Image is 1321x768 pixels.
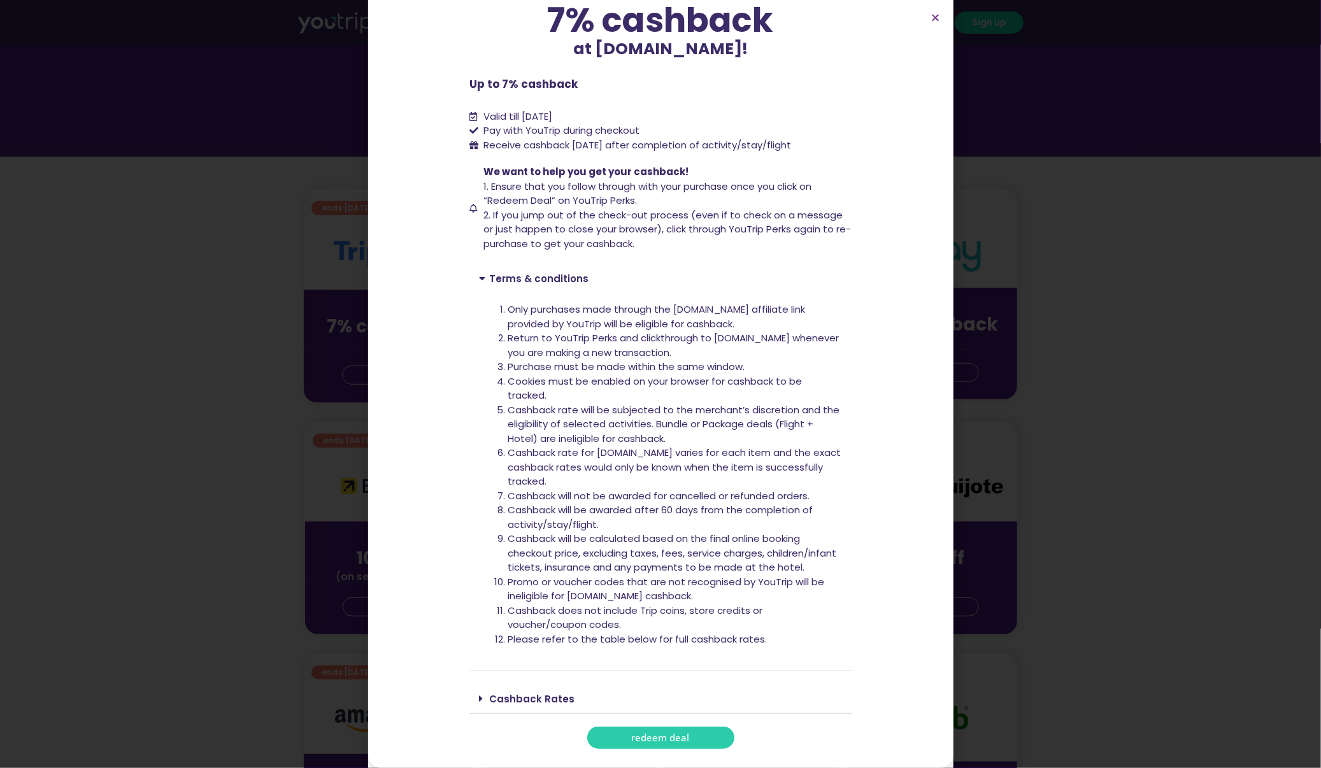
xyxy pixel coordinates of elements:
[469,293,852,671] div: Terms & conditions
[469,37,852,61] p: at [DOMAIN_NAME]!
[508,503,842,532] li: Cashback will be awarded after 60 days from the completion of activity/stay/flight.
[484,138,792,152] span: Receive cashback [DATE] after completion of activity/stay/flight
[508,632,842,647] li: Please refer to the table below for full cashback rates.
[508,532,842,575] li: Cashback will be calculated based on the final online booking checkout price, excluding taxes, fe...
[484,208,852,250] span: 2. If you jump out of the check-out process (even if to check on a message or just happen to clos...
[508,360,842,374] li: Purchase must be made within the same window.
[931,13,941,22] a: Close
[489,272,589,285] a: Terms & conditions
[469,76,578,92] b: Up to 7% cashback
[508,302,842,331] li: Only purchases made through the [DOMAIN_NAME] affiliate link provided by YouTrip will be eligible...
[489,692,575,706] a: Cashback Rates
[469,264,852,293] div: Terms & conditions
[484,180,812,208] span: 1. Ensure that you follow through with your purchase once you click on “Redeem Deal” on YouTrip P...
[469,684,852,714] div: Cashback Rates
[508,403,842,446] li: Cashback rate will be subjected to the merchant’s discretion and the eligibility of selected acti...
[508,489,842,504] li: Cashback will not be awarded for cancelled or refunded orders.
[469,3,852,37] div: 7% cashback
[508,575,842,604] li: Promo or voucher codes that are not recognised by YouTrip will be ineligible for [DOMAIN_NAME] ca...
[508,446,842,489] li: Cashback rate for [DOMAIN_NAME] varies for each item and the exact cashback rates would only be k...
[484,110,553,123] span: Valid till [DATE]
[508,374,842,403] li: Cookies must be enabled on your browser for cashback to be tracked.
[484,165,689,178] span: We want to help you get your cashback!
[508,331,842,360] li: Return to YouTrip Perks and clickthrough to [DOMAIN_NAME] whenever you are making a new transaction.
[508,604,842,632] li: Cashback does not include Trip coins, store credits or voucher/coupon codes.
[632,733,690,743] span: redeem deal
[481,124,640,138] span: Pay with YouTrip during checkout
[587,727,734,749] a: redeem deal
